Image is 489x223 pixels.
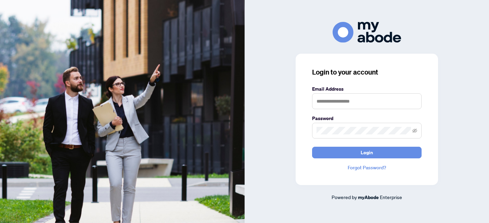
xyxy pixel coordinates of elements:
[333,22,401,43] img: ma-logo
[412,128,417,133] span: eye-invisible
[312,147,422,158] button: Login
[312,67,422,77] h3: Login to your account
[312,164,422,171] a: Forgot Password?
[312,115,422,122] label: Password
[312,85,422,93] label: Email Address
[332,194,357,200] span: Powered by
[380,194,402,200] span: Enterprise
[358,194,379,201] a: myAbode
[361,147,373,158] span: Login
